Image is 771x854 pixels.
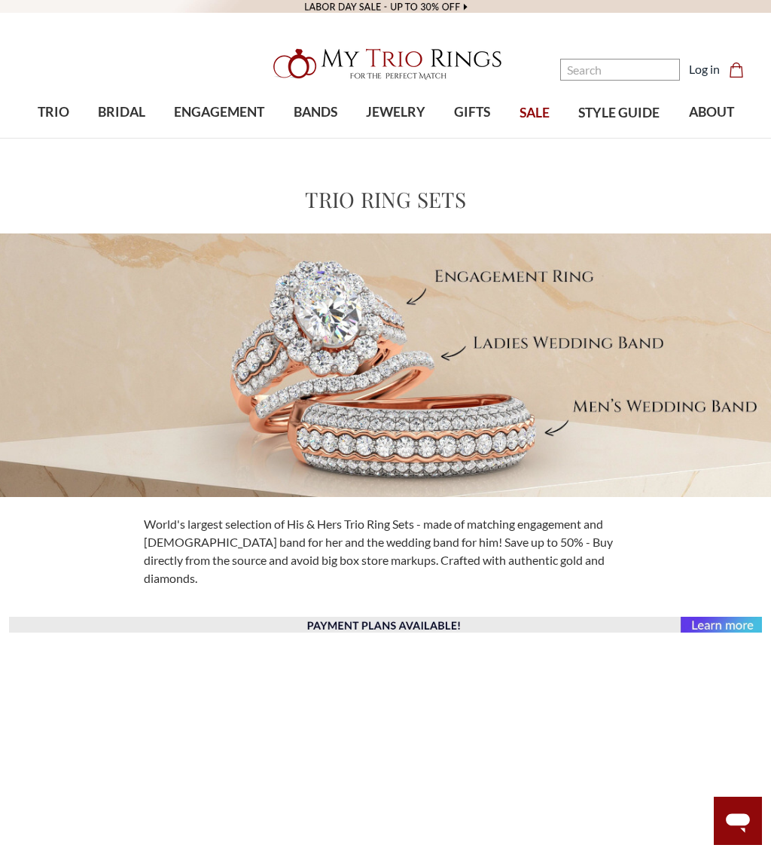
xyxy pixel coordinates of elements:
a: GIFTS [440,88,504,137]
a: My Trio Rings [224,40,547,88]
span: SALE [520,103,550,123]
span: BANDS [294,102,337,122]
svg: cart.cart_preview [729,63,744,78]
input: Search [560,59,680,81]
a: STYLE GUIDE [564,89,674,138]
button: submenu toggle [389,137,404,139]
div: World's largest selection of His & Hers Trio Ring Sets - made of matching engagement and [DEMOGRA... [135,515,637,587]
a: BANDS [279,88,351,137]
button: submenu toggle [308,137,323,139]
a: SALE [505,89,564,138]
button: submenu toggle [114,137,129,139]
span: GIFTS [454,102,490,122]
a: BRIDAL [84,88,160,137]
h1: Trio Ring Sets [305,184,466,215]
a: Cart with 0 items [729,60,753,78]
button: submenu toggle [212,137,227,139]
button: submenu toggle [46,137,61,139]
a: TRIO [23,88,83,137]
a: JEWELRY [352,88,440,137]
span: ENGAGEMENT [174,102,264,122]
button: submenu toggle [465,137,480,139]
a: ENGAGEMENT [160,88,279,137]
span: BRIDAL [98,102,145,122]
img: My Trio Rings [265,40,506,88]
span: TRIO [38,102,69,122]
a: Log in [689,60,720,78]
span: JEWELRY [366,102,425,122]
